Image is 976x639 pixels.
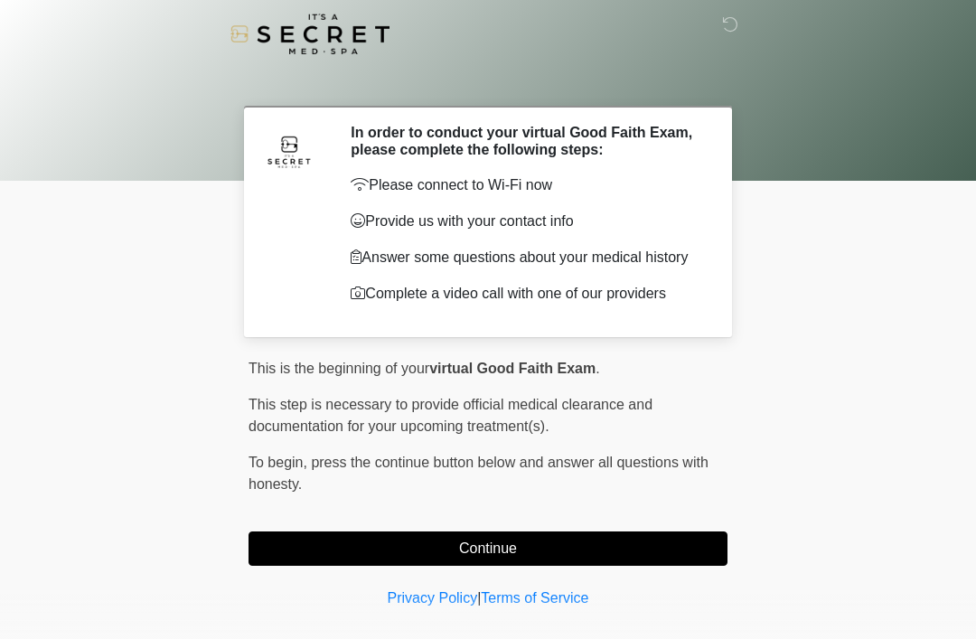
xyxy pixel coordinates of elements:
[249,455,311,470] span: To begin,
[351,247,700,268] p: Answer some questions about your medical history
[481,590,588,606] a: Terms of Service
[249,531,727,566] button: Continue
[429,361,596,376] strong: virtual Good Faith Exam
[477,590,481,606] a: |
[235,65,741,99] h1: ‎ ‎
[230,14,389,54] img: It's A Secret Med Spa Logo
[351,211,700,232] p: Provide us with your contact info
[388,590,478,606] a: Privacy Policy
[596,361,599,376] span: .
[262,124,316,178] img: Agent Avatar
[351,283,700,305] p: Complete a video call with one of our providers
[249,455,709,492] span: press the continue button below and answer all questions with honesty.
[249,361,429,376] span: This is the beginning of your
[351,124,700,158] h2: In order to conduct your virtual Good Faith Exam, please complete the following steps:
[351,174,700,196] p: Please connect to Wi-Fi now
[249,397,652,434] span: This step is necessary to provide official medical clearance and documentation for your upcoming ...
